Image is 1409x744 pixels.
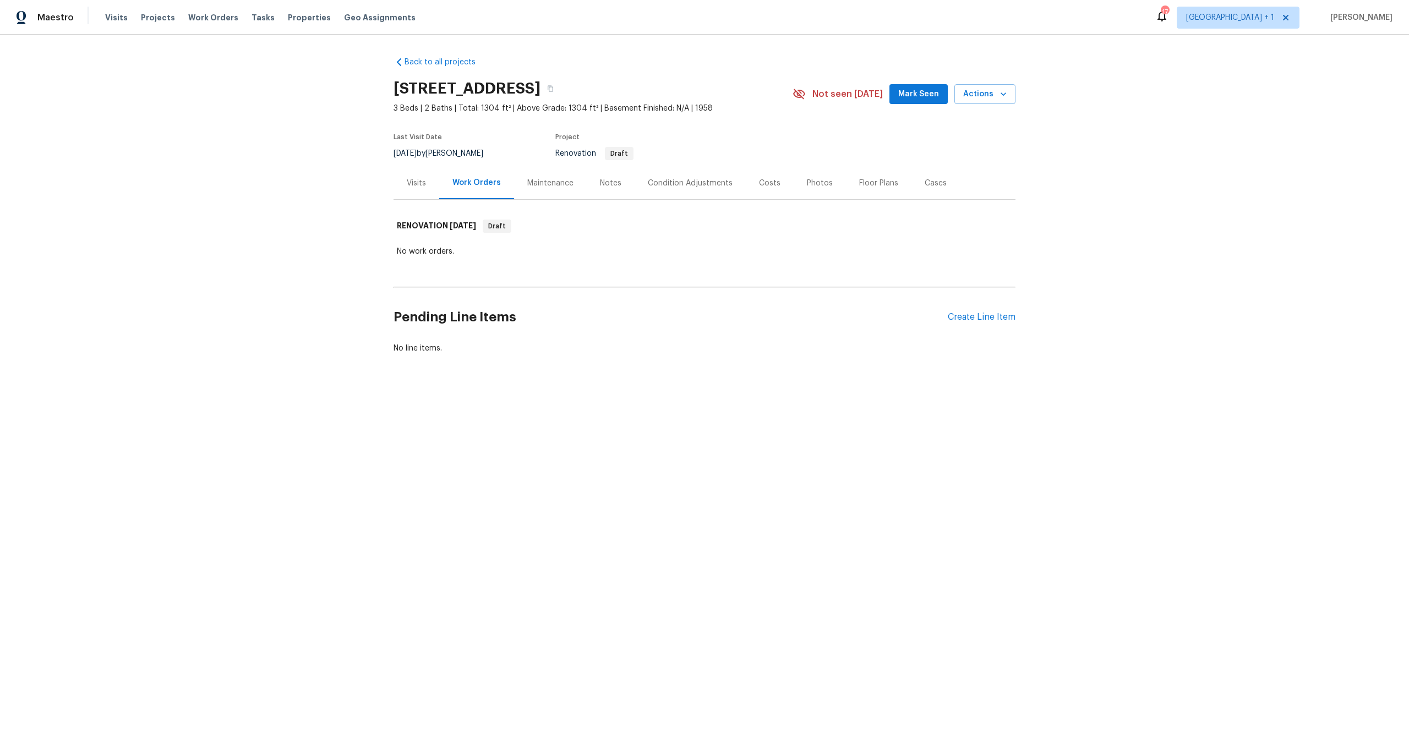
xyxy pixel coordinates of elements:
span: Visits [105,12,128,23]
span: Geo Assignments [344,12,416,23]
div: Notes [600,178,621,189]
span: Last Visit Date [394,134,442,140]
span: 3 Beds | 2 Baths | Total: 1304 ft² | Above Grade: 1304 ft² | Basement Finished: N/A | 1958 [394,103,793,114]
span: [GEOGRAPHIC_DATA] + 1 [1186,12,1274,23]
div: Cases [925,178,947,189]
div: RENOVATION [DATE]Draft [394,209,1015,244]
h2: Pending Line Items [394,292,948,343]
div: Work Orders [452,177,501,188]
div: Visits [407,178,426,189]
button: Actions [954,84,1015,105]
a: Back to all projects [394,57,499,68]
div: Photos [807,178,833,189]
div: Costs [759,178,780,189]
div: No line items. [394,343,1015,354]
div: Floor Plans [859,178,898,189]
span: Tasks [252,14,275,21]
div: Maintenance [527,178,574,189]
div: by [PERSON_NAME] [394,147,496,160]
span: Maestro [37,12,74,23]
span: [DATE] [450,222,476,229]
h6: RENOVATION [397,220,476,233]
button: Mark Seen [889,84,948,105]
div: No work orders. [397,246,1012,257]
span: Work Orders [188,12,238,23]
span: [PERSON_NAME] [1326,12,1392,23]
span: Draft [484,221,510,232]
span: Properties [288,12,331,23]
span: Actions [963,87,1007,101]
div: 17 [1161,7,1168,18]
button: Copy Address [540,79,560,99]
span: Projects [141,12,175,23]
span: Renovation [555,150,633,157]
div: Create Line Item [948,312,1015,322]
span: Mark Seen [898,87,939,101]
span: Draft [606,150,632,157]
span: [DATE] [394,150,417,157]
div: Condition Adjustments [648,178,733,189]
span: Not seen [DATE] [812,89,883,100]
h2: [STREET_ADDRESS] [394,83,540,94]
span: Project [555,134,580,140]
